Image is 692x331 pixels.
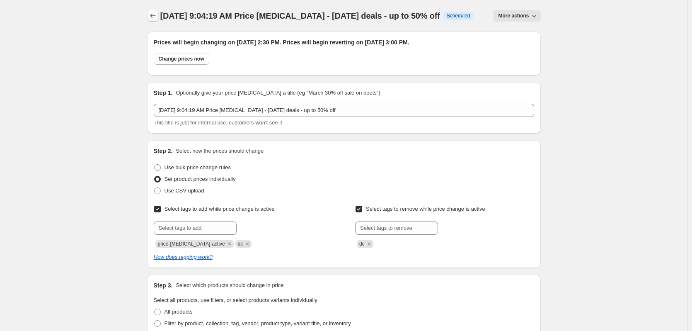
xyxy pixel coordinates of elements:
span: More actions [498,12,529,19]
h2: Step 3. [154,281,173,290]
a: How does tagging work? [154,254,213,260]
span: Select all products, use filters, or select products variants individually [154,297,317,303]
span: Set product prices individually [165,176,236,182]
span: All products [165,309,193,315]
p: Optionally give your price [MEDICAL_DATA] a title (eg "March 30% off sale on boots") [176,89,380,97]
span: This title is just for internal use, customers won't see it [154,119,282,126]
p: Select which products should change in price [176,281,283,290]
span: [DATE] 9:04:19 AM Price [MEDICAL_DATA] - [DATE] deals - up to 50% off [160,11,440,20]
span: Scheduled [447,12,470,19]
h2: Step 2. [154,147,173,155]
input: 30% off holiday sale [154,104,534,117]
span: dc [359,241,365,247]
h2: Step 1. [154,89,173,97]
input: Select tags to add [154,221,237,235]
button: Remove dc [244,240,251,248]
button: Remove price-change-job-active [226,240,233,248]
span: Use CSV upload [165,187,204,194]
span: Use bulk price change rules [165,164,231,170]
span: dc [238,241,243,247]
button: Remove dc [365,240,373,248]
h2: Prices will begin changing on [DATE] 2:30 PM. Prices will begin reverting on [DATE] 3:00 PM. [154,38,534,46]
p: Select how the prices should change [176,147,264,155]
button: Price change jobs [147,10,159,22]
button: Change prices now [154,53,209,65]
span: Filter by product, collection, tag, vendor, product type, variant title, or inventory [165,320,351,326]
span: price-change-job-active [158,241,225,247]
span: Change prices now [159,56,204,62]
span: Select tags to remove while price change is active [366,206,485,212]
input: Select tags to remove [355,221,438,235]
button: More actions [493,10,540,22]
span: Select tags to add while price change is active [165,206,275,212]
